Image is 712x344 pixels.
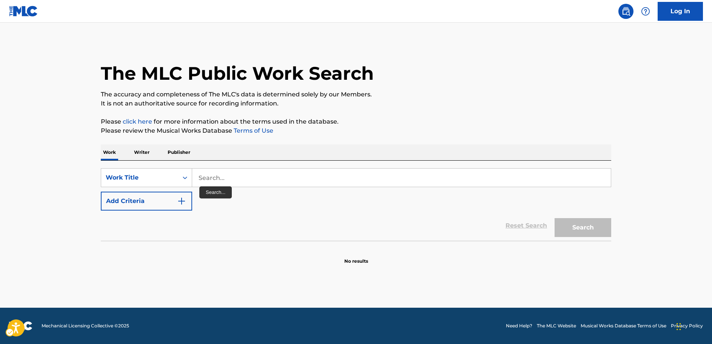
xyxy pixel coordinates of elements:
p: Work [101,144,118,160]
button: Add Criteria [101,192,192,211]
a: click here [123,118,152,125]
p: Writer [132,144,152,160]
div: Chat Widget [674,308,712,344]
span: Mechanical Licensing Collective © 2025 [42,322,129,329]
a: The MLC Website [537,322,576,329]
a: Need Help? [506,322,532,329]
p: No results [344,249,368,265]
img: search [621,7,630,16]
a: Log In [658,2,703,21]
img: 9d2ae6d4665cec9f34b9.svg [177,197,186,206]
h1: The MLC Public Work Search [101,62,374,85]
p: Please review the Musical Works Database [101,126,611,135]
iframe: Hubspot Iframe [674,308,712,344]
form: Search Form [101,168,611,241]
img: logo [9,321,32,330]
img: MLC Logo [9,6,38,17]
input: Search... [192,169,611,187]
p: Publisher [165,144,193,160]
a: Privacy Policy [671,322,703,329]
a: Terms of Use [232,127,273,134]
p: Please for more information about the terms used in the database. [101,117,611,126]
p: The accuracy and completeness of The MLC's data is determined solely by our Members. [101,90,611,99]
p: It is not an authoritative source for recording information. [101,99,611,108]
div: Drag [677,315,681,338]
div: On [178,169,192,187]
a: Musical Works Database Terms of Use [581,322,666,329]
div: Work Title [106,173,174,182]
img: help [641,7,650,16]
